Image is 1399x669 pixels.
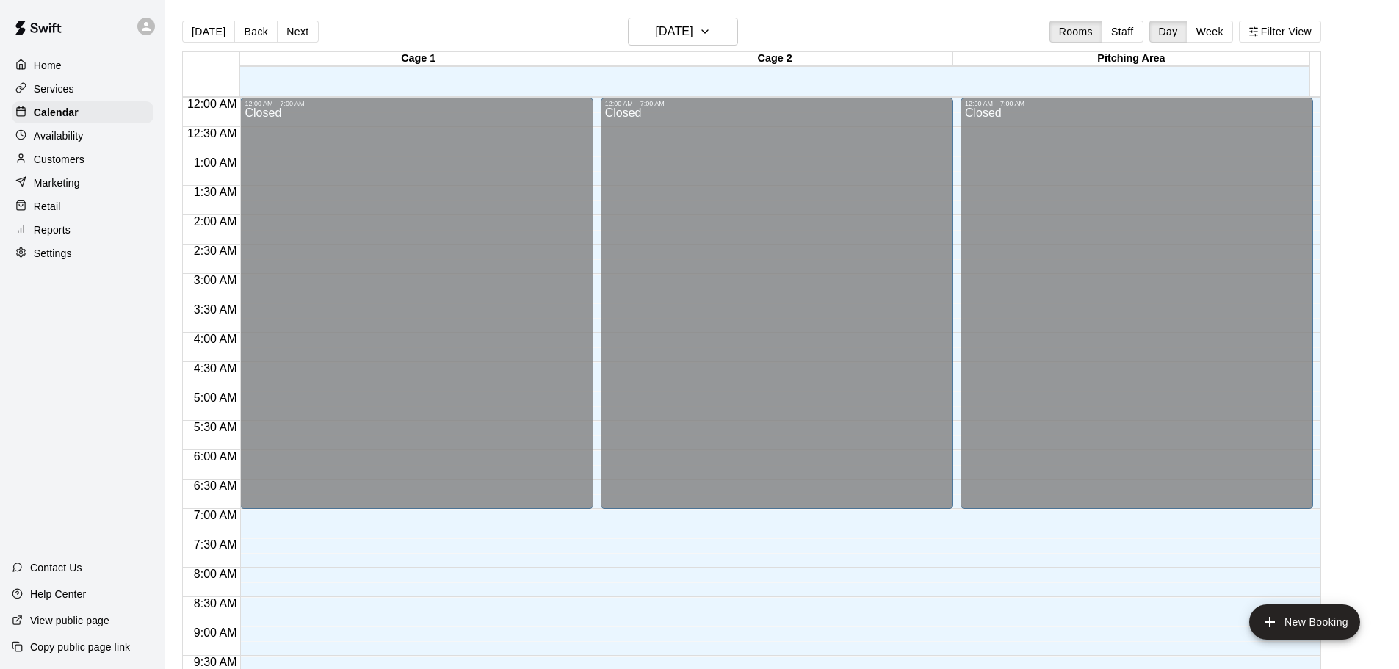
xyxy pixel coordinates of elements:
p: Home [34,58,62,73]
span: 12:30 AM [184,127,241,140]
a: Reports [12,219,153,241]
span: 8:30 AM [190,597,241,610]
span: 3:30 AM [190,303,241,316]
button: Week [1187,21,1233,43]
p: Calendar [34,105,79,120]
div: 12:00 AM – 7:00 AM: Closed [601,98,953,509]
a: Calendar [12,101,153,123]
a: Marketing [12,172,153,194]
div: 12:00 AM – 7:00 AM [245,100,588,107]
p: Services [34,82,74,96]
button: Day [1149,21,1187,43]
div: Closed [965,107,1309,514]
a: Settings [12,242,153,264]
div: Pitching Area [953,52,1309,66]
a: Retail [12,195,153,217]
span: 3:00 AM [190,274,241,286]
button: add [1249,604,1360,640]
button: Staff [1102,21,1143,43]
span: 9:00 AM [190,626,241,639]
span: 5:00 AM [190,391,241,404]
span: 7:30 AM [190,538,241,551]
span: 5:30 AM [190,421,241,433]
div: Closed [245,107,588,514]
div: 12:00 AM – 7:00 AM [605,100,949,107]
div: 12:00 AM – 7:00 AM [965,100,1309,107]
a: Customers [12,148,153,170]
a: Availability [12,125,153,147]
div: 12:00 AM – 7:00 AM: Closed [961,98,1313,509]
div: 12:00 AM – 7:00 AM: Closed [240,98,593,509]
div: Cage 2 [596,52,952,66]
span: 6:00 AM [190,450,241,463]
p: Settings [34,246,72,261]
p: Contact Us [30,560,82,575]
button: [DATE] [182,21,235,43]
p: View public page [30,613,109,628]
p: Help Center [30,587,86,601]
button: Rooms [1049,21,1102,43]
div: Closed [605,107,949,514]
span: 9:30 AM [190,656,241,668]
button: Back [234,21,278,43]
button: [DATE] [628,18,738,46]
a: Home [12,54,153,76]
span: 8:00 AM [190,568,241,580]
span: 6:30 AM [190,480,241,492]
span: 1:30 AM [190,186,241,198]
h6: [DATE] [656,21,693,42]
div: Cage 1 [240,52,596,66]
span: 1:00 AM [190,156,241,169]
p: Copy public page link [30,640,130,654]
p: Retail [34,199,61,214]
span: 12:00 AM [184,98,241,110]
p: Reports [34,223,71,237]
span: 2:30 AM [190,245,241,257]
span: 2:00 AM [190,215,241,228]
p: Availability [34,129,84,143]
span: 4:00 AM [190,333,241,345]
a: Services [12,78,153,100]
span: 7:00 AM [190,509,241,521]
p: Marketing [34,176,80,190]
button: Filter View [1239,21,1321,43]
p: Customers [34,152,84,167]
span: 4:30 AM [190,362,241,375]
button: Next [277,21,318,43]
